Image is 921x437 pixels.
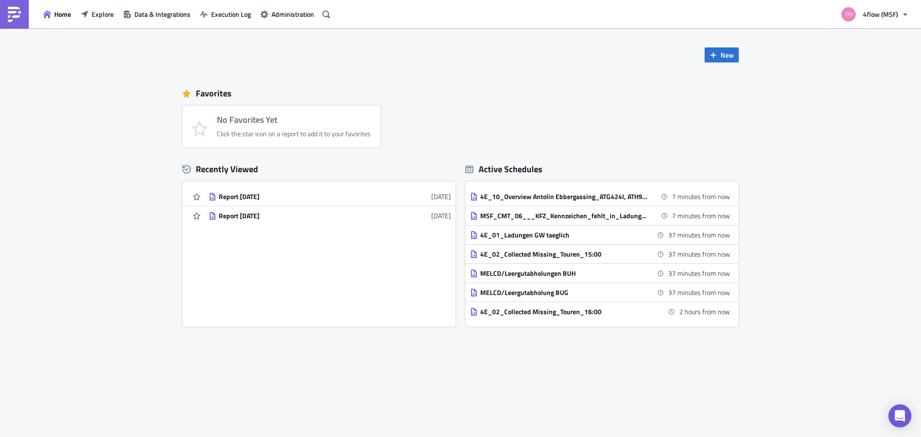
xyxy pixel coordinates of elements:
span: 4flow (MSF) [863,9,898,19]
span: Home [54,9,71,19]
button: Home [38,7,76,22]
time: 2025-09-26 14:30 [672,191,730,201]
h4: No Favorites Yet [217,115,371,125]
time: 2025-09-26 15:00 [668,249,730,259]
button: 4flow (MSF) [836,4,914,25]
span: Data & Integrations [134,9,190,19]
a: 4E_01_Ladungen GW taeglich37 minutes from now [470,225,730,244]
time: 2025-09-26 14:30 [672,211,730,221]
a: MELCD/Leergutabholungen BUH37 minutes from now [470,264,730,283]
a: 4E_02_Collected Missing_Touren_15:0037 minutes from now [470,245,730,263]
a: MELCD/Leergutabholung BUG37 minutes from now [470,283,730,302]
time: 2025-09-26 15:00 [668,268,730,278]
div: 4E_02_Collected Missing_Touren_16:00 [480,307,648,316]
a: 4E_10_Overview Antolin Ebbergassing_ATG424I, ATH938I7 minutes from now [470,187,730,206]
div: Report [DATE] [219,192,387,201]
a: 4E_02_Collected Missing_Touren_16:002 hours from now [470,302,730,321]
div: MSF_CMT_06___KFZ_Kennzeichen_fehlt_in_Ladung_neu_14:00 [480,212,648,220]
button: Explore [76,7,118,22]
div: MELCD/Leergutabholungen BUH [480,269,648,278]
div: Report [DATE] [219,212,387,220]
div: 4E_01_Ladungen GW taeglich [480,231,648,239]
a: MSF_CMT_06___KFZ_Kennzeichen_fehlt_in_Ladung_neu_14:007 minutes from now [470,206,730,225]
div: Click the star icon on a report to add it to your favorites [217,130,371,138]
div: MELCD/Leergutabholung BUG [480,288,648,297]
time: 2025-09-26 16:00 [679,307,730,317]
img: Avatar [840,6,857,23]
button: Execution Log [195,7,256,22]
span: Execution Log [211,9,251,19]
div: Recently Viewed [182,162,456,177]
span: Explore [92,9,114,19]
span: Administration [272,9,314,19]
time: 2025-09-16T12:04:38Z [431,211,451,221]
div: Open Intercom Messenger [888,404,911,427]
time: 2025-09-26 15:00 [668,230,730,240]
div: Active Schedules [465,164,543,175]
time: 2025-09-26 15:00 [668,287,730,297]
a: Report [DATE][DATE] [209,206,451,225]
a: Report [DATE][DATE] [209,187,451,206]
div: Favorites [182,86,739,101]
time: 2025-09-16T12:05:23Z [431,191,451,201]
div: 4E_10_Overview Antolin Ebbergassing_ATG424I, ATH938I [480,192,648,201]
div: 4E_02_Collected Missing_Touren_15:00 [480,250,648,259]
button: Data & Integrations [118,7,195,22]
img: PushMetrics [7,7,22,22]
button: New [705,47,739,62]
button: Administration [256,7,319,22]
span: New [720,50,734,60]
